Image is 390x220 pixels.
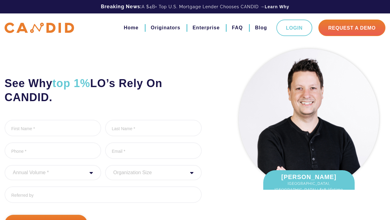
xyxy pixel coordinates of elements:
a: Request A Demo [318,20,385,36]
input: Referred by [5,186,202,203]
a: Enterprise [193,23,220,33]
h2: See Why LO’s Rely On CANDID. [5,76,202,105]
input: Phone * [5,142,101,159]
a: Learn Why [265,4,289,10]
a: Home [124,23,138,33]
a: Blog [255,23,267,33]
a: FAQ [232,23,243,33]
div: [PERSON_NAME] [263,170,355,202]
input: Email * [105,142,202,159]
span: top 1% [52,77,90,90]
input: Last Name * [105,120,202,136]
img: CANDID APP [5,23,74,33]
input: First Name * [5,120,101,136]
b: Breaking News: [101,4,142,9]
span: [GEOGRAPHIC_DATA], [GEOGRAPHIC_DATA] | $1B lifetime fundings. [269,181,349,199]
a: Originators [151,23,180,33]
a: Login [276,20,313,36]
